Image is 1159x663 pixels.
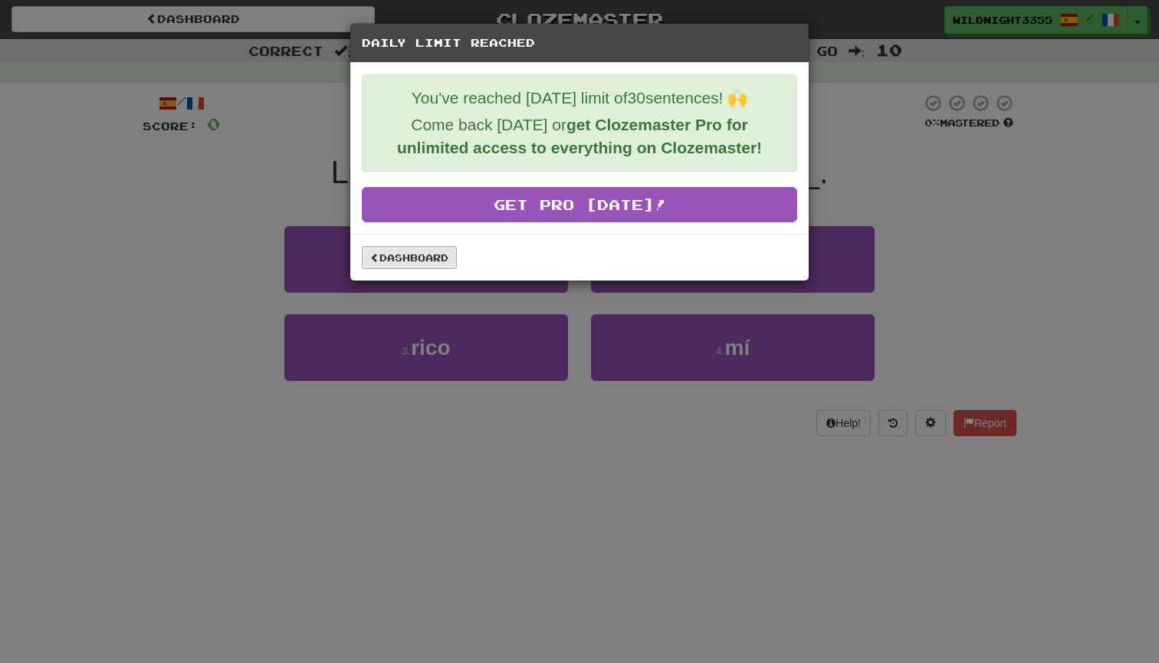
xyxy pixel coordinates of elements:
[362,35,797,51] h5: Daily Limit Reached
[362,246,457,269] a: Dashboard
[374,113,785,159] p: Come back [DATE] or
[374,87,785,110] p: You've reached [DATE] limit of 30 sentences! 🙌
[362,187,797,222] a: Get Pro [DATE]!
[397,116,762,156] strong: get Clozemaster Pro for unlimited access to everything on Clozemaster!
